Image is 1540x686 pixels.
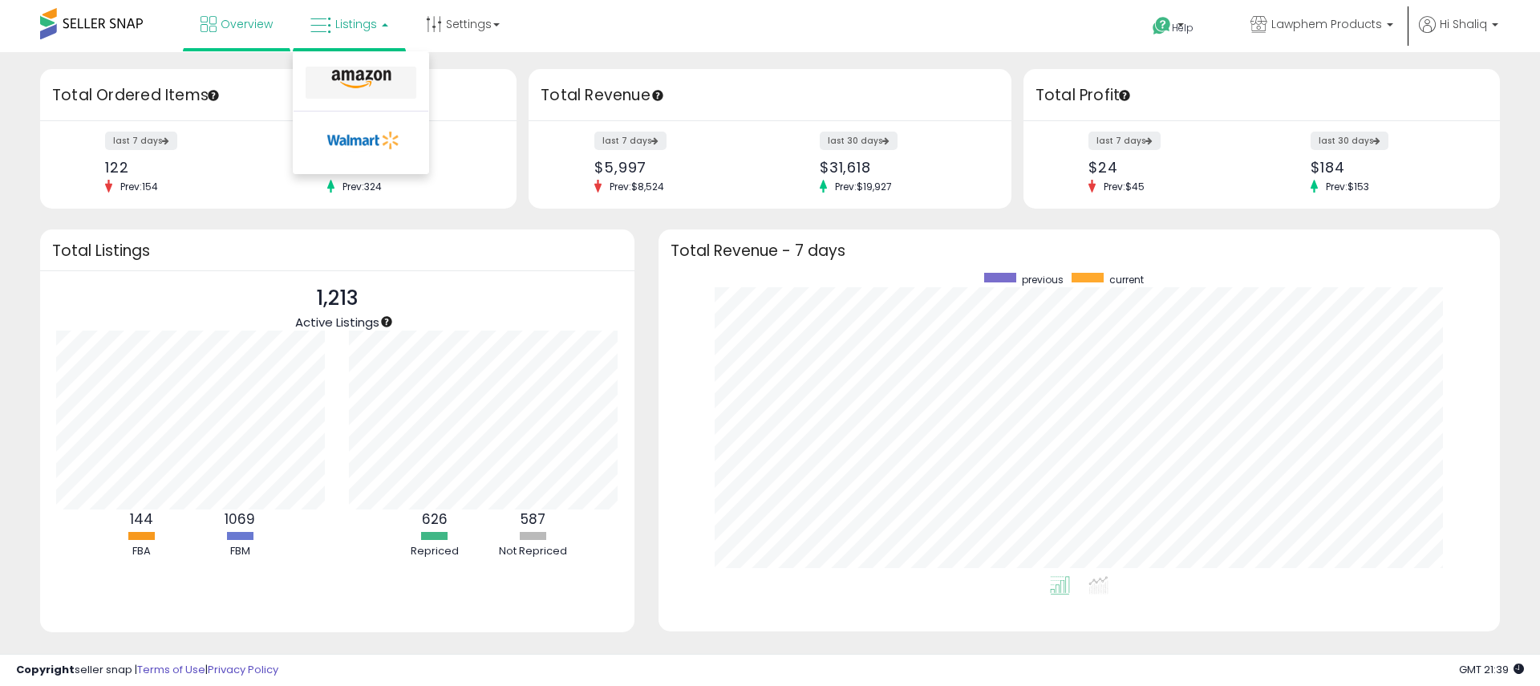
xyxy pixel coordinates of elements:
span: Hi Shaliq [1440,16,1487,32]
h3: Total Revenue [541,84,999,107]
span: 2025-08-13 21:39 GMT [1459,662,1524,677]
div: FBM [192,544,288,559]
div: 122 [105,159,266,176]
b: 626 [422,509,448,529]
span: previous [1022,273,1064,286]
a: Terms of Use [137,662,205,677]
span: Active Listings [295,314,379,331]
b: 144 [130,509,153,529]
div: Tooltip anchor [1117,88,1132,103]
span: Help [1172,21,1193,35]
strong: Copyright [16,662,75,677]
div: Tooltip anchor [379,315,394,329]
a: Help [1140,4,1225,52]
label: last 7 days [1088,132,1161,150]
div: $31,618 [820,159,983,176]
label: last 30 days [820,132,898,150]
div: Tooltip anchor [206,88,221,103]
h3: Total Revenue - 7 days [671,245,1488,257]
i: Get Help [1152,16,1172,36]
span: Lawphem Products [1271,16,1382,32]
label: last 30 days [1311,132,1388,150]
span: Prev: 154 [112,180,166,193]
a: Hi Shaliq [1419,16,1498,52]
div: FBA [93,544,189,559]
div: 590 [327,159,488,176]
div: Tooltip anchor [650,88,665,103]
h3: Total Profit [1035,84,1488,107]
span: Prev: $8,524 [602,180,672,193]
div: Repriced [387,544,483,559]
label: last 7 days [105,132,177,150]
b: 1069 [225,509,255,529]
div: $5,997 [594,159,758,176]
a: Privacy Policy [208,662,278,677]
h3: Total Listings [52,245,622,257]
p: 1,213 [295,283,379,314]
span: current [1109,273,1144,286]
h3: Total Ordered Items [52,84,505,107]
div: $24 [1088,159,1250,176]
span: Prev: $19,927 [827,180,900,193]
span: Prev: 324 [334,180,390,193]
div: seller snap | | [16,663,278,678]
span: Listings [335,16,377,32]
span: Prev: $153 [1318,180,1377,193]
div: Not Repriced [485,544,582,559]
b: 587 [521,509,545,529]
span: Overview [221,16,273,32]
div: $184 [1311,159,1472,176]
span: Prev: $45 [1096,180,1153,193]
label: last 7 days [594,132,667,150]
